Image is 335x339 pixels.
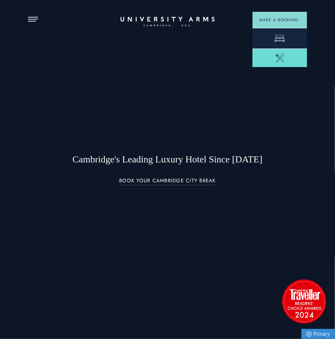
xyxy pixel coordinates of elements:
[301,329,335,339] a: Privacy
[306,331,312,337] img: Privacy
[298,19,300,21] img: Arrow icon
[253,12,307,28] button: Make a BookingArrow icon
[119,178,216,186] a: BOOK YOUR CAMBRIDGE CITY BREAK
[259,17,300,23] span: Make a Booking
[28,17,38,22] button: Open Menu
[121,17,215,27] a: Home
[279,276,329,327] img: image-2524eff8f0c5d55edbf694693304c4387916dea5-1501x1501-png
[56,154,279,165] h1: Cambridge's Leading Luxury Hotel Since [DATE]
